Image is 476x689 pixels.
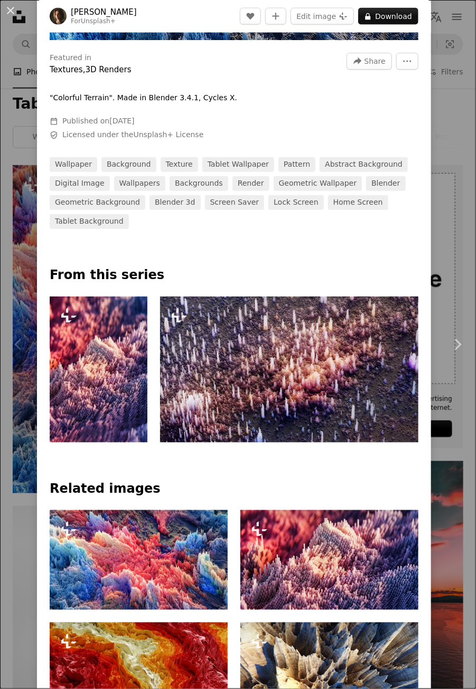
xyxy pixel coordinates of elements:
[439,294,476,395] a: Next
[50,296,147,443] img: a close up of a pattern on a table cloth
[50,65,83,74] a: Textures
[320,157,408,172] a: abstract background
[50,195,145,210] a: geometric background
[50,365,147,374] a: a close up of a pattern on a table cloth
[114,176,165,191] a: wallpapers
[240,510,418,610] img: a computer generated image of a mountain range
[205,195,265,210] a: screen saver
[50,8,67,25] img: Go to Alex Shuper's profile
[81,17,116,25] a: Unsplash+
[50,659,228,668] a: a close up of a red, yellow, and orange abstract painting
[50,481,418,497] h4: Related images
[50,214,129,229] a: tablet background
[160,296,420,443] img: an aerial view of a field with a lot of trees
[274,176,362,191] a: geometric wallpaper
[161,157,198,172] a: texture
[62,130,203,140] span: Licensed under the
[83,65,86,74] span: ,
[291,8,354,25] button: Edit image
[365,53,386,69] span: Share
[366,176,405,191] a: blender
[347,53,392,70] button: Share this image
[71,17,137,26] div: For
[150,195,200,210] a: blender 3d
[396,53,418,70] button: More Actions
[50,93,237,103] p: "Colorful Terrain". Made in Blender 3.4.1, Cycles X.
[278,157,315,172] a: pattern
[202,157,274,172] a: tablet wallpaper
[170,176,228,191] a: backgrounds
[50,176,110,191] a: digital image
[134,130,204,139] a: Unsplash+ License
[50,267,418,284] p: From this series
[265,8,286,25] button: Add to Collection
[50,157,97,172] a: wallpaper
[232,176,269,191] a: render
[101,157,156,172] a: background
[240,8,261,25] button: Like
[71,7,137,17] a: [PERSON_NAME]
[240,555,418,564] a: a computer generated image of a mountain range
[50,510,228,610] img: an aerial view of a multicolored mountain
[86,65,132,74] a: 3D Renders
[50,53,91,63] h3: Featured in
[358,8,418,25] button: Download
[109,117,134,125] time: January 14, 2023 at 3:35:31 PM GMT+5:30
[268,195,324,210] a: lock screen
[160,365,420,374] a: an aerial view of a field with a lot of trees
[50,555,228,564] a: an aerial view of a multicolored mountain
[62,117,135,125] span: Published on
[328,195,388,210] a: home screen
